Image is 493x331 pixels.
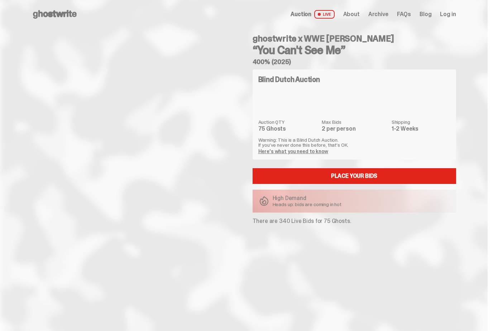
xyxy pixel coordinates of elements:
a: Log in [440,11,456,17]
dt: Auction QTY [258,120,318,125]
h5: 400% (2025) [253,59,456,65]
h3: “You Can't See Me” [253,44,456,56]
a: Place your Bids [253,168,456,184]
dd: 1-2 Weeks [392,126,450,132]
dd: 75 Ghosts [258,126,318,132]
dt: Max Bids [322,120,387,125]
dd: 2 per person [322,126,387,132]
h4: ghostwrite x WWE [PERSON_NAME] [253,34,456,43]
h4: Blind Dutch Auction [258,76,320,83]
a: Blog [420,11,431,17]
p: Heads up: bids are coming in hot [273,202,342,207]
p: Warning: This is a Blind Dutch Auction. If you’ve never done this before, that’s OK. [258,137,450,147]
a: Auction LIVE [291,10,334,19]
a: About [343,11,360,17]
span: LIVE [314,10,335,19]
a: Here's what you need to know [258,148,328,155]
dt: Shipping [392,120,450,125]
p: There are 340 Live Bids for 75 Ghosts. [253,218,456,224]
a: Archive [368,11,388,17]
span: Auction [291,11,311,17]
p: High Demand [273,195,342,201]
a: FAQs [397,11,411,17]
